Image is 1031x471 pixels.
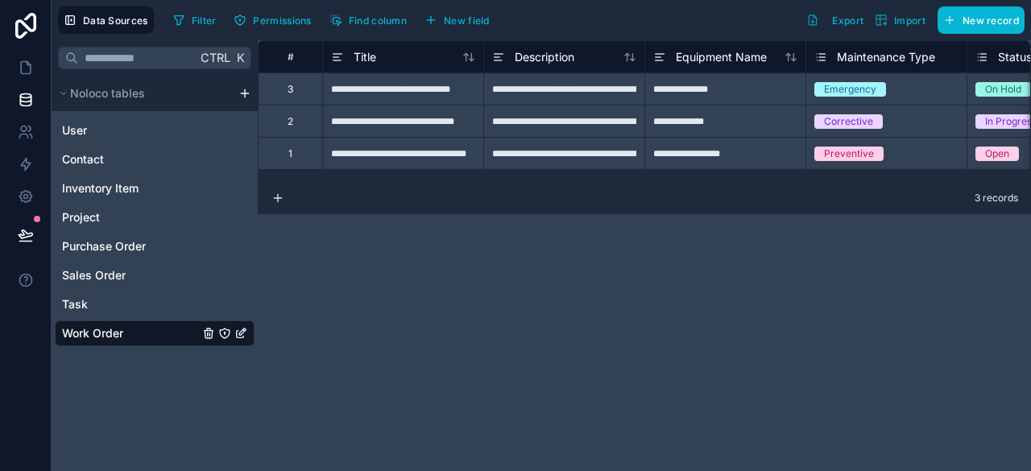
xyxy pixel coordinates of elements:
[931,6,1025,34] a: New record
[837,49,935,65] span: Maintenance Type
[62,238,146,254] span: Purchase Order
[62,325,123,341] span: Work Order
[55,118,255,143] div: User
[55,176,255,201] div: Inventory Item
[288,115,293,128] div: 2
[55,233,255,259] div: Purchase Order
[62,180,139,196] span: Inventory Item
[824,147,874,161] div: Preventive
[62,209,199,225] a: Project
[62,238,199,254] a: Purchase Order
[975,192,1018,205] span: 3 records
[985,147,1009,161] div: Open
[62,267,126,283] span: Sales Order
[824,82,876,97] div: Emergency
[55,291,255,317] div: Task
[985,82,1021,97] div: On Hold
[228,8,323,32] a: Permissions
[62,267,199,283] a: Sales Order
[199,48,232,68] span: Ctrl
[192,14,217,27] span: Filter
[62,180,199,196] a: Inventory Item
[963,14,1019,27] span: New record
[324,8,412,32] button: Find column
[349,14,407,27] span: Find column
[55,320,255,346] div: Work Order
[55,205,255,230] div: Project
[894,14,925,27] span: Import
[869,6,931,34] button: Import
[444,14,490,27] span: New field
[55,82,232,105] button: Noloco tables
[271,51,310,63] div: #
[62,296,88,312] span: Task
[938,6,1025,34] button: New record
[83,14,148,27] span: Data Sources
[62,122,199,138] a: User
[228,8,317,32] button: Permissions
[419,8,495,32] button: New field
[676,49,767,65] span: Equipment Name
[62,151,199,167] a: Contact
[55,147,255,172] div: Contact
[253,14,311,27] span: Permissions
[62,151,104,167] span: Contact
[70,85,145,101] span: Noloco tables
[801,6,869,34] button: Export
[288,147,292,160] div: 1
[515,49,574,65] span: Description
[832,14,863,27] span: Export
[62,209,100,225] span: Project
[62,296,199,312] a: Task
[55,262,255,288] div: Sales Order
[824,114,873,129] div: Corrective
[288,83,293,96] div: 3
[62,122,87,138] span: User
[234,52,246,64] span: K
[62,325,199,341] a: Work Order
[354,49,376,65] span: Title
[167,8,222,32] button: Filter
[58,6,154,34] button: Data Sources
